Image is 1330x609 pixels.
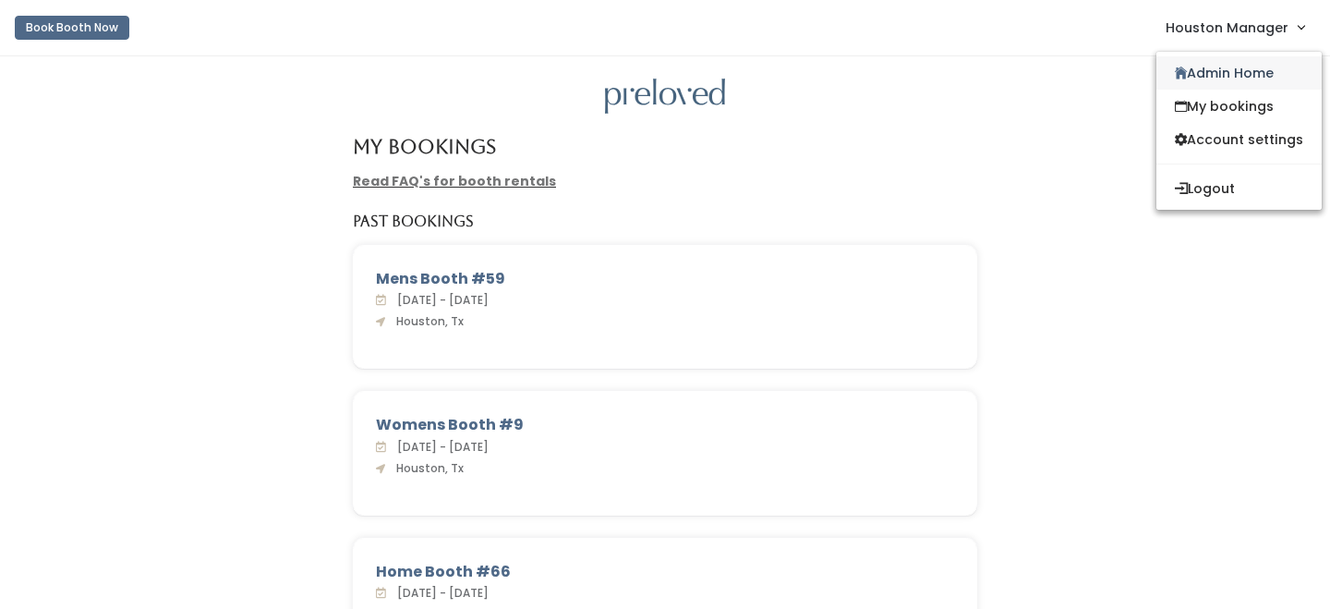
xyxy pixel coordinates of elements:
a: Read FAQ's for booth rentals [353,172,556,190]
div: Home Booth #66 [376,561,954,583]
h4: My Bookings [353,136,496,157]
span: [DATE] - [DATE] [390,439,489,455]
a: Account settings [1156,123,1322,156]
a: Admin Home [1156,56,1322,90]
a: My bookings [1156,90,1322,123]
span: Houston Manager [1166,18,1288,38]
div: Womens Booth #9 [376,414,954,436]
img: preloved logo [605,79,725,115]
div: Mens Booth #59 [376,268,954,290]
span: Houston, Tx [389,460,464,476]
a: Houston Manager [1147,7,1323,47]
a: Book Booth Now [15,7,129,48]
span: [DATE] - [DATE] [390,292,489,308]
h5: Past Bookings [353,213,474,230]
button: Book Booth Now [15,16,129,40]
button: Logout [1156,172,1322,205]
span: [DATE] - [DATE] [390,585,489,601]
span: Houston, Tx [389,313,464,329]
